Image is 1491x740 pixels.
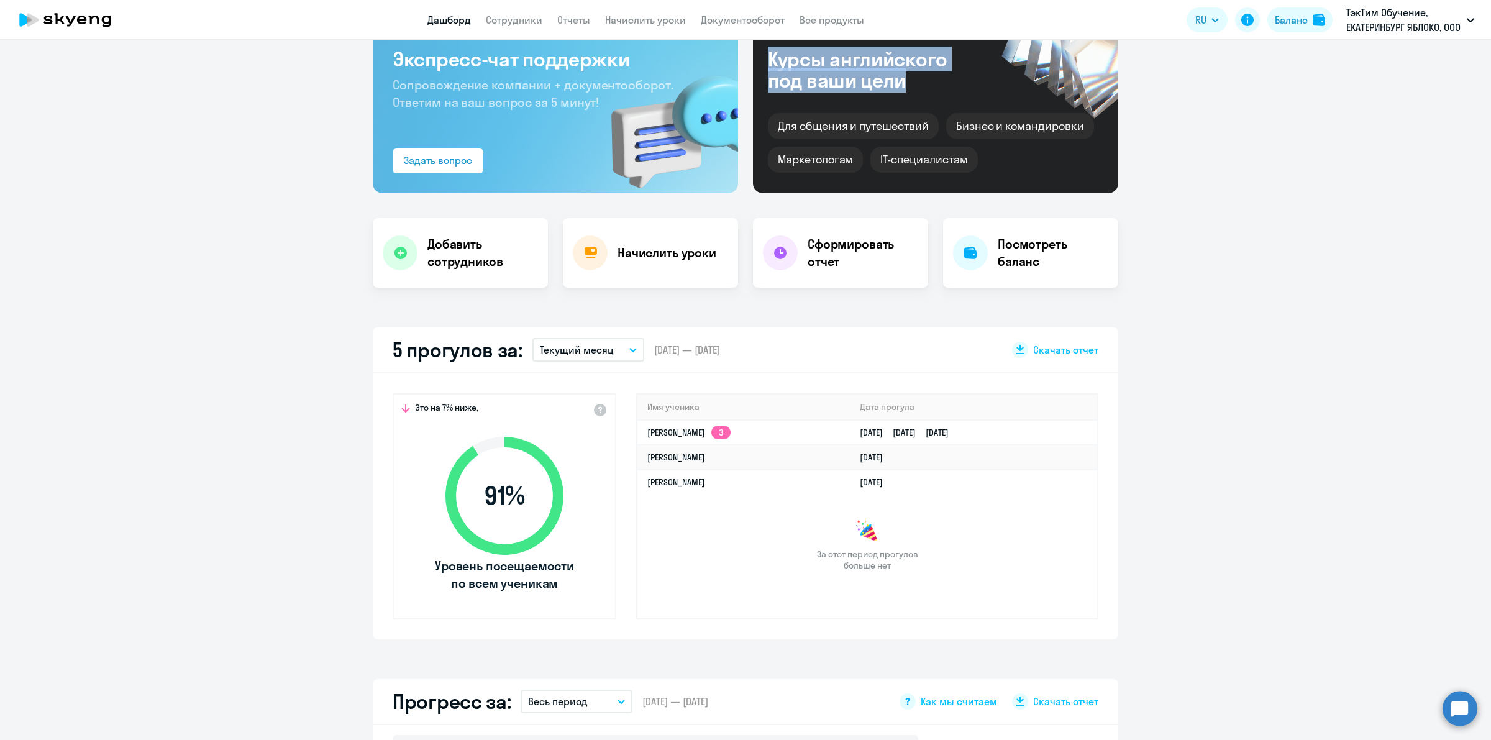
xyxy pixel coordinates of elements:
[404,153,472,168] div: Задать вопрос
[415,402,478,417] span: Это на 7% ниже,
[860,427,959,438] a: [DATE][DATE][DATE]
[637,395,850,420] th: Имя ученика
[1195,12,1206,27] span: RU
[521,690,632,713] button: Весь период
[427,14,471,26] a: Дашборд
[393,689,511,714] h2: Прогресс за:
[768,147,863,173] div: Маркетологам
[540,342,614,357] p: Текущий месяц
[433,481,576,511] span: 91 %
[1187,7,1228,32] button: RU
[850,395,1097,420] th: Дата прогула
[433,557,576,592] span: Уровень посещаемости по всем ученикам
[860,477,893,488] a: [DATE]
[701,14,785,26] a: Документооборот
[1033,695,1098,708] span: Скачать отчет
[855,519,880,544] img: congrats
[647,477,705,488] a: [PERSON_NAME]
[768,113,939,139] div: Для общения и путешествий
[557,14,590,26] a: Отчеты
[528,694,588,709] p: Весь период
[870,147,977,173] div: IT-специалистам
[427,235,538,270] h4: Добавить сотрудников
[654,343,720,357] span: [DATE] — [DATE]
[393,337,522,362] h2: 5 прогулов за:
[860,452,893,463] a: [DATE]
[808,235,918,270] h4: Сформировать отчет
[532,338,644,362] button: Текущий месяц
[815,549,919,571] span: За этот период прогулов больше нет
[642,695,708,708] span: [DATE] — [DATE]
[393,77,673,110] span: Сопровождение компании + документооборот. Ответим на ваш вопрос за 5 минут!
[647,452,705,463] a: [PERSON_NAME]
[1267,7,1333,32] button: Балансbalance
[998,235,1108,270] h4: Посмотреть баланс
[711,426,731,439] app-skyeng-badge: 3
[618,244,716,262] h4: Начислить уроки
[593,53,738,193] img: bg-img
[605,14,686,26] a: Начислить уроки
[393,148,483,173] button: Задать вопрос
[1346,5,1462,35] p: ТэкТим Обучение, ЕКАТЕРИНБУРГ ЯБЛОКО, ООО
[486,14,542,26] a: Сотрудники
[1275,12,1308,27] div: Баланс
[921,695,997,708] span: Как мы считаем
[800,14,864,26] a: Все продукты
[647,427,731,438] a: [PERSON_NAME]3
[1340,5,1480,35] button: ТэкТим Обучение, ЕКАТЕРИНБУРГ ЯБЛОКО, ООО
[1033,343,1098,357] span: Скачать отчет
[1313,14,1325,26] img: balance
[768,48,980,91] div: Курсы английского под ваши цели
[393,47,718,71] h3: Экспресс-чат поддержки
[946,113,1094,139] div: Бизнес и командировки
